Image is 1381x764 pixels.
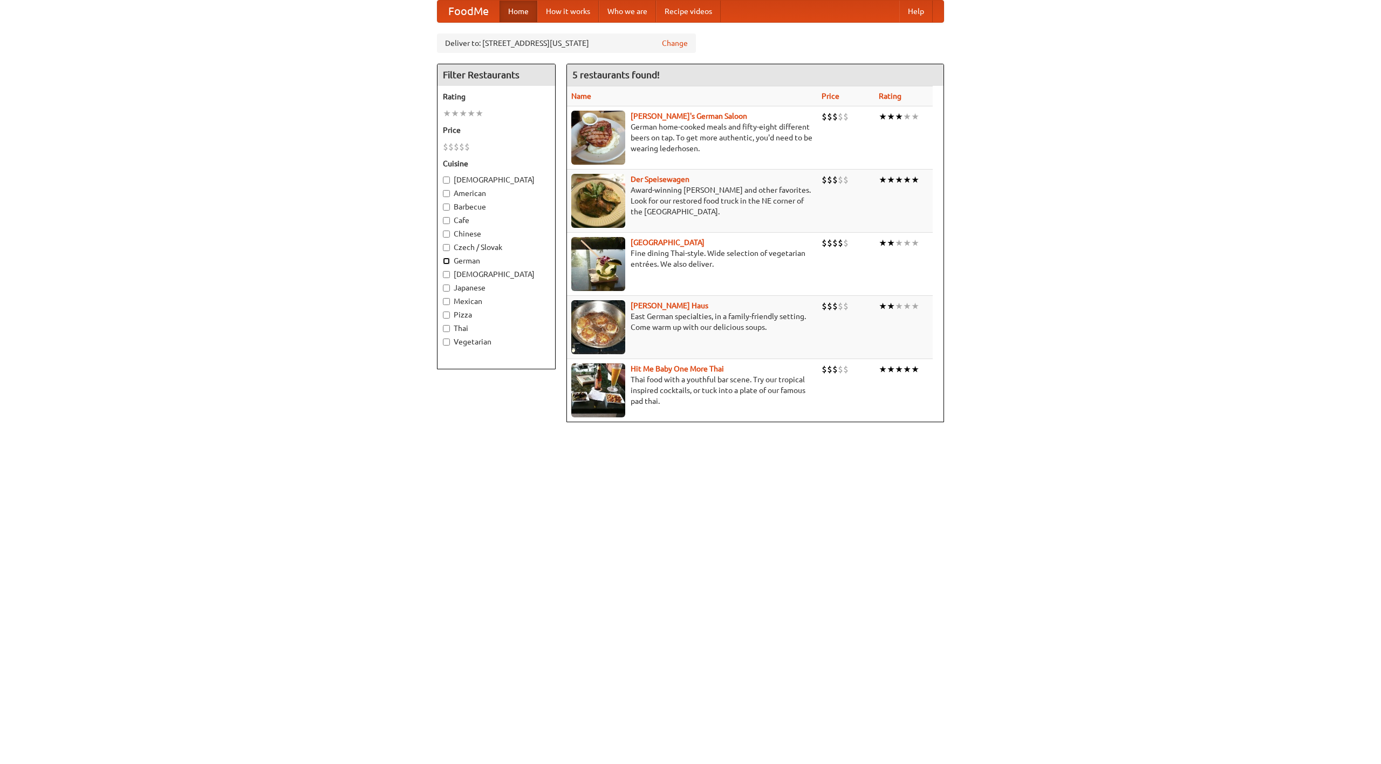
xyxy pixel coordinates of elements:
h4: Filter Restaurants [437,64,555,86]
li: ★ [911,363,919,375]
img: speisewagen.jpg [571,174,625,228]
li: ★ [903,363,911,375]
label: Barbecue [443,201,550,212]
a: FoodMe [437,1,500,22]
li: $ [843,363,849,375]
li: ★ [475,107,483,119]
li: ★ [903,174,911,186]
li: $ [832,300,838,312]
li: $ [838,174,843,186]
a: Der Speisewagen [631,175,689,184]
li: $ [843,174,849,186]
input: Cafe [443,217,450,224]
li: ★ [879,111,887,123]
li: $ [832,363,838,375]
li: $ [832,237,838,249]
label: Cafe [443,215,550,226]
li: ★ [879,363,887,375]
h5: Price [443,125,550,136]
li: ★ [887,300,895,312]
li: ★ [467,107,475,119]
li: $ [827,237,832,249]
input: Czech / Slovak [443,244,450,251]
a: Recipe videos [656,1,721,22]
li: $ [822,363,827,375]
a: Change [662,38,688,49]
li: $ [827,111,832,123]
a: Home [500,1,537,22]
label: Pizza [443,309,550,320]
li: $ [838,237,843,249]
input: German [443,258,450,265]
li: ★ [911,237,919,249]
a: Help [899,1,933,22]
a: Rating [879,92,901,100]
div: Deliver to: [STREET_ADDRESS][US_STATE] [437,33,696,53]
li: ★ [887,174,895,186]
label: Vegetarian [443,336,550,347]
li: $ [448,141,454,153]
li: $ [822,174,827,186]
img: kohlhaus.jpg [571,300,625,354]
li: ★ [911,300,919,312]
h5: Rating [443,91,550,102]
p: Thai food with a youthful bar scene. Try our tropical inspired cocktails, or tuck into a plate of... [571,374,813,407]
p: Fine dining Thai-style. Wide selection of vegetarian entrées. We also deliver. [571,248,813,269]
label: [DEMOGRAPHIC_DATA] [443,174,550,185]
a: [GEOGRAPHIC_DATA] [631,238,705,247]
li: $ [838,300,843,312]
p: German home-cooked meals and fifty-eight different beers on tap. To get more authentic, you'd nee... [571,121,813,154]
b: [PERSON_NAME]'s German Saloon [631,112,747,120]
li: ★ [895,174,903,186]
li: $ [464,141,470,153]
a: How it works [537,1,599,22]
input: Thai [443,325,450,332]
li: $ [838,111,843,123]
li: $ [459,141,464,153]
input: Pizza [443,312,450,319]
li: $ [843,300,849,312]
li: ★ [895,111,903,123]
label: Chinese [443,228,550,239]
input: [DEMOGRAPHIC_DATA] [443,177,450,184]
li: ★ [903,111,911,123]
li: ★ [443,107,451,119]
li: $ [832,174,838,186]
img: esthers.jpg [571,111,625,165]
input: American [443,190,450,197]
ng-pluralize: 5 restaurants found! [572,70,660,80]
a: [PERSON_NAME] Haus [631,301,708,310]
li: $ [454,141,459,153]
img: satay.jpg [571,237,625,291]
input: Japanese [443,285,450,292]
input: Vegetarian [443,339,450,346]
a: Price [822,92,839,100]
li: $ [827,174,832,186]
li: ★ [911,174,919,186]
label: Thai [443,323,550,334]
input: Mexican [443,298,450,305]
li: $ [443,141,448,153]
li: ★ [887,363,895,375]
li: ★ [879,174,887,186]
li: ★ [895,237,903,249]
p: Award-winning [PERSON_NAME] and other favorites. Look for our restored food truck in the NE corne... [571,185,813,217]
label: Japanese [443,282,550,293]
li: $ [822,111,827,123]
label: [DEMOGRAPHIC_DATA] [443,269,550,280]
li: $ [822,237,827,249]
label: German [443,255,550,266]
li: ★ [451,107,459,119]
p: East German specialties, in a family-friendly setting. Come warm up with our delicious soups. [571,311,813,333]
li: $ [843,111,849,123]
a: Hit Me Baby One More Thai [631,364,724,373]
li: ★ [903,300,911,312]
li: ★ [903,237,911,249]
input: [DEMOGRAPHIC_DATA] [443,271,450,278]
a: Who we are [599,1,656,22]
li: ★ [895,363,903,375]
a: Name [571,92,591,100]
